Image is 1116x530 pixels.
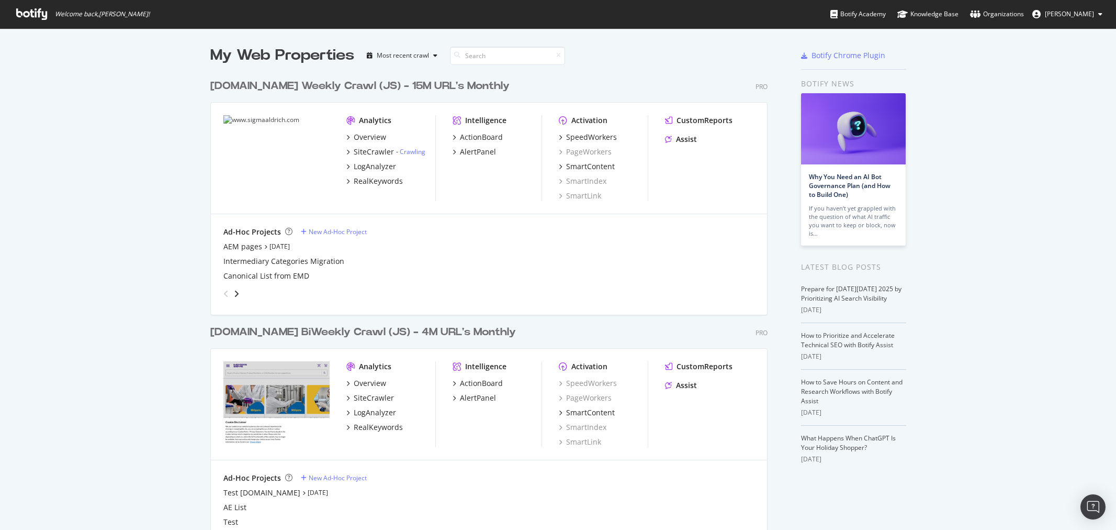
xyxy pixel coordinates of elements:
[363,47,442,64] button: Most recent crawl
[233,289,240,299] div: angle-right
[354,161,396,172] div: LogAnalyzer
[460,393,496,403] div: AlertPanel
[309,227,367,236] div: New Ad-Hoc Project
[453,132,503,142] a: ActionBoard
[346,393,394,403] a: SiteCrawler
[665,361,732,372] a: CustomReports
[465,115,506,126] div: Intelligence
[450,47,565,65] input: Search
[346,176,403,186] a: RealKeywords
[1024,6,1111,23] button: [PERSON_NAME]
[354,176,403,186] div: RealKeywords
[559,161,615,172] a: SmartContent
[453,393,496,403] a: AlertPanel
[223,241,262,252] a: AEM pages
[453,147,496,157] a: AlertPanel
[756,328,768,337] div: Pro
[801,50,885,61] a: Botify Chrome Plugin
[665,134,697,145] a: Assist
[801,352,906,361] div: [DATE]
[223,502,246,513] a: AE List
[346,132,386,142] a: Overview
[223,473,281,483] div: Ad-Hoc Projects
[566,132,617,142] div: SpeedWorkers
[559,393,612,403] div: PageWorkers
[756,82,768,91] div: Pro
[801,93,906,164] img: Why You Need an AI Bot Governance Plan (and How to Build One)
[559,378,617,389] a: SpeedWorkers
[801,408,906,417] div: [DATE]
[359,361,391,372] div: Analytics
[970,9,1024,19] div: Organizations
[269,242,290,251] a: [DATE]
[354,393,394,403] div: SiteCrawler
[809,204,898,238] div: If you haven’t yet grappled with the question of what AI traffic you want to keep or block, now is…
[210,79,510,94] div: [DOMAIN_NAME] Weekly Crawl (JS) - 15M URL's Monthly
[559,147,612,157] a: PageWorkers
[571,115,607,126] div: Activation
[301,473,367,482] a: New Ad-Hoc Project
[801,455,906,464] div: [DATE]
[830,9,886,19] div: Botify Academy
[210,325,520,340] a: [DOMAIN_NAME] BiWeekly Crawl (JS) - 4M URL's Monthly
[354,422,403,433] div: RealKeywords
[377,52,429,59] div: Most recent crawl
[396,147,425,156] div: -
[346,422,403,433] a: RealKeywords
[359,115,391,126] div: Analytics
[460,132,503,142] div: ActionBoard
[559,407,615,418] a: SmartContent
[308,488,328,497] a: [DATE]
[559,437,601,447] a: SmartLink
[210,325,516,340] div: [DOMAIN_NAME] BiWeekly Crawl (JS) - 4M URL's Monthly
[400,147,425,156] a: Crawling
[566,407,615,418] div: SmartContent
[309,473,367,482] div: New Ad-Hoc Project
[223,227,281,237] div: Ad-Hoc Projects
[566,161,615,172] div: SmartContent
[801,331,895,349] a: How to Prioritize and Accelerate Technical SEO with Botify Assist
[1045,9,1094,18] span: Andres Perea
[223,488,300,498] a: Test [DOMAIN_NAME]
[354,378,386,389] div: Overview
[346,147,425,157] a: SiteCrawler- Crawling
[210,45,354,66] div: My Web Properties
[465,361,506,372] div: Intelligence
[55,10,150,18] span: Welcome back, [PERSON_NAME] !
[677,115,732,126] div: CustomReports
[801,378,903,405] a: How to Save Hours on Content and Research Workflows with Botify Assist
[223,271,309,281] a: Canonical List from EMD
[801,78,906,90] div: Botify news
[559,422,606,433] a: SmartIndex
[223,256,344,267] a: Intermediary Categories Migration
[677,361,732,372] div: CustomReports
[801,305,906,315] div: [DATE]
[801,261,906,273] div: Latest Blog Posts
[301,227,367,236] a: New Ad-Hoc Project
[219,285,233,302] div: angle-left
[346,378,386,389] a: Overview
[354,132,386,142] div: Overview
[346,161,396,172] a: LogAnalyzer
[801,434,896,452] a: What Happens When ChatGPT Is Your Holiday Shopper?
[811,50,885,61] div: Botify Chrome Plugin
[223,517,238,527] a: Test
[460,147,496,157] div: AlertPanel
[354,147,394,157] div: SiteCrawler
[897,9,959,19] div: Knowledge Base
[559,191,601,201] a: SmartLink
[676,380,697,391] div: Assist
[354,407,396,418] div: LogAnalyzer
[559,176,606,186] div: SmartIndex
[453,378,503,389] a: ActionBoard
[223,115,330,201] img: www.sigmaaldrich.com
